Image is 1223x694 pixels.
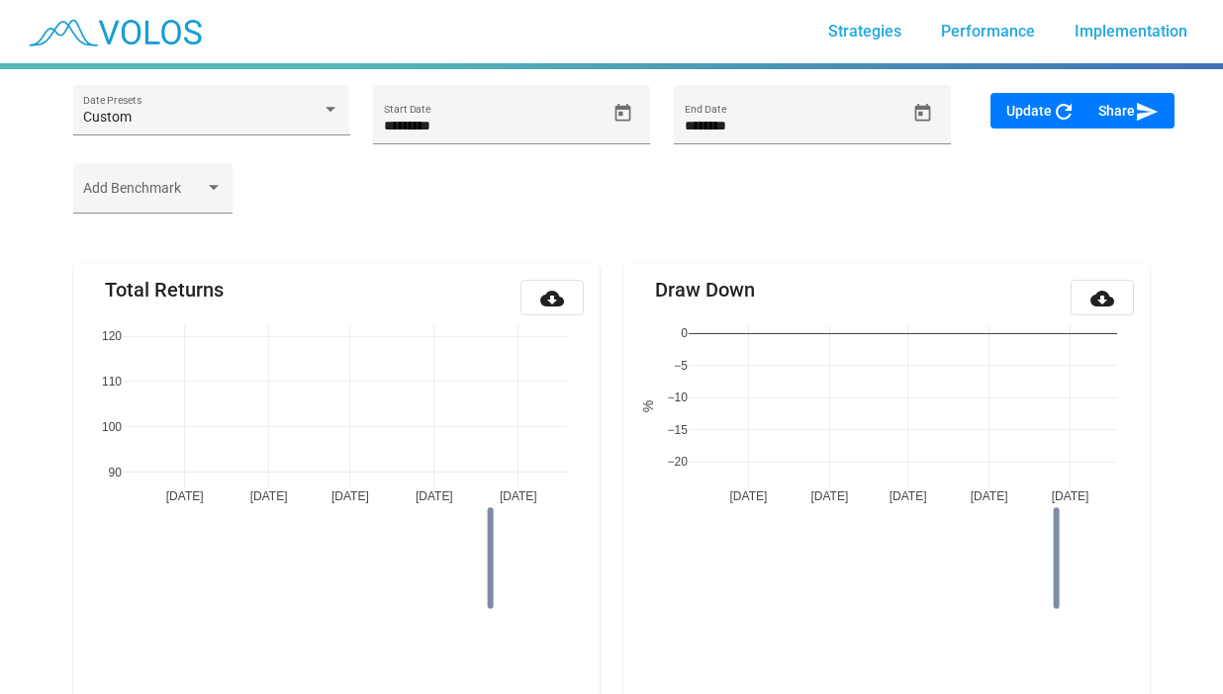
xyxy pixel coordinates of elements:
[1075,22,1187,41] span: Implementation
[540,287,564,310] mat-icon: cloud_download
[1082,93,1175,129] button: Share
[606,96,640,130] button: Open calendar
[812,14,917,49] a: Strategies
[990,93,1091,129] button: Update
[16,7,212,56] img: blue_transparent.png
[1135,100,1159,124] mat-icon: send
[905,96,940,130] button: Open calendar
[83,109,132,125] span: Custom
[1052,100,1076,124] mat-icon: refresh
[105,280,224,300] mat-card-title: Total Returns
[828,22,901,41] span: Strategies
[1090,287,1114,310] mat-icon: cloud_download
[1006,103,1076,119] span: Update
[1098,103,1159,119] span: Share
[925,14,1051,49] a: Performance
[1059,14,1203,49] a: Implementation
[941,22,1035,41] span: Performance
[655,280,755,300] mat-card-title: Draw Down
